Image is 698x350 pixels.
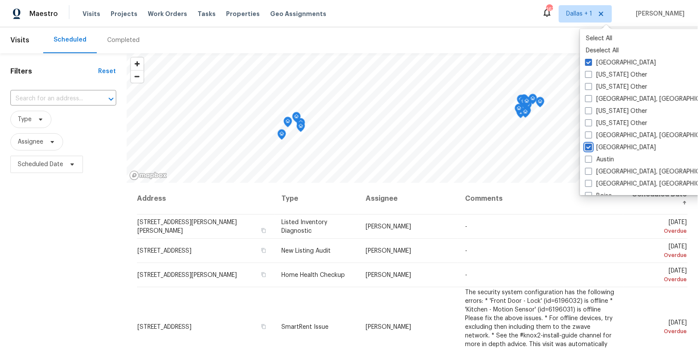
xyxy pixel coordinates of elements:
th: Type [274,183,359,215]
span: [STREET_ADDRESS][PERSON_NAME][PERSON_NAME] [137,219,237,234]
span: [DATE] [630,219,687,235]
span: Tasks [198,11,216,17]
div: Overdue [630,275,687,284]
div: Completed [107,36,140,45]
span: [DATE] [630,268,687,284]
div: 167 [546,5,552,14]
div: Map marker [515,104,523,117]
th: Address [137,183,274,215]
div: Map marker [296,118,305,132]
span: Assignee [18,138,43,146]
label: [US_STATE] Other [585,119,647,128]
div: Map marker [523,106,531,119]
div: Overdue [630,327,687,335]
div: Map marker [284,117,292,130]
span: [STREET_ADDRESS] [137,248,191,254]
span: Visits [10,31,29,50]
th: Scheduled Date ↑ [623,183,688,215]
div: Map marker [277,129,286,143]
span: Type [18,115,32,124]
span: Scheduled Date [18,160,63,169]
th: Assignee [359,183,458,215]
span: SmartRent Issue [281,324,328,330]
span: [STREET_ADDRESS][PERSON_NAME] [137,272,237,278]
label: [US_STATE] Other [585,107,647,116]
div: Map marker [517,95,526,108]
span: [DATE] [630,319,687,335]
div: Reset [99,67,116,76]
span: Home Health Checkup [281,272,345,278]
label: [GEOGRAPHIC_DATA] [585,58,656,67]
div: Map marker [520,94,529,108]
button: Copy Address [260,247,268,254]
canvas: Map [127,53,695,183]
span: - [465,224,467,230]
label: Austin [585,155,614,164]
div: Map marker [523,96,531,110]
div: Map marker [536,97,545,110]
button: Copy Address [260,227,268,234]
span: Properties [226,10,260,18]
span: Geo Assignments [270,10,326,18]
label: [US_STATE] Other [585,83,647,91]
span: - [465,248,467,254]
span: Dallas + 1 [566,10,592,18]
th: Comments [458,183,623,215]
span: [PERSON_NAME] [366,224,411,230]
span: New Listing Audit [281,248,331,254]
div: Map marker [520,96,528,110]
span: [PERSON_NAME] [366,324,411,330]
a: Mapbox homepage [129,170,167,180]
div: Map marker [292,112,301,125]
input: Search for an address... [10,92,92,106]
button: Zoom out [131,70,143,83]
span: Visits [83,10,100,18]
button: Zoom in [131,58,143,70]
div: Overdue [630,251,687,260]
button: Copy Address [260,271,268,279]
span: [STREET_ADDRESS] [137,324,191,330]
span: [PERSON_NAME] [366,248,411,254]
label: Boise [585,192,612,200]
h1: Filters [10,67,99,76]
span: [PERSON_NAME] [366,272,411,278]
span: - [465,272,467,278]
span: [PERSON_NAME] [633,10,685,18]
button: Open [105,93,117,105]
span: [DATE] [630,244,687,260]
div: Overdue [630,227,687,235]
button: Copy Address [260,322,268,330]
span: Maestro [29,10,58,18]
div: Scheduled [54,35,86,44]
span: Work Orders [148,10,187,18]
label: [US_STATE] Other [585,71,647,79]
span: Projects [111,10,137,18]
div: Map marker [521,107,530,121]
div: Map marker [296,122,305,135]
span: Listed Inventory Diagnostic [281,219,327,234]
div: Map marker [529,94,537,107]
label: [GEOGRAPHIC_DATA] [585,143,656,152]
